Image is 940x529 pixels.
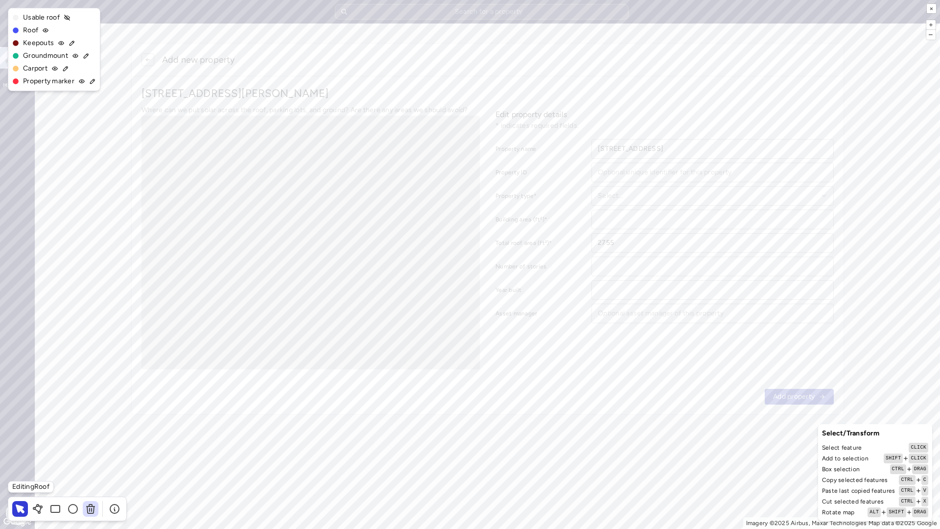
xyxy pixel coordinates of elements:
[890,464,906,474] div: ctrl
[8,481,54,493] div: Editing Roof
[921,497,928,506] div: x
[23,50,68,61] span: Groundmount
[887,507,906,517] div: shift
[927,4,936,13] button: ×
[899,486,915,496] div: ctrl
[884,454,903,463] div: shift
[899,497,915,506] div: ctrl
[921,475,928,485] div: c
[23,76,74,87] span: Property marker
[822,464,860,474] span: Box selection
[23,12,60,23] span: Usable roof
[921,486,928,496] div: v
[822,454,869,463] span: Add to selection
[746,520,938,527] li: Imagery ©2025 Airbus, Maxar Technologies Map data ©2025 Google
[822,443,862,453] span: Select feature
[899,475,915,485] div: ctrl
[822,428,928,439] span: Select/Transform
[912,507,928,517] div: drag
[926,20,936,29] button: +
[926,30,936,39] button: –
[822,486,895,496] span: Paste last copied features
[822,497,884,506] span: Cut selected features
[868,507,881,517] div: alt
[23,38,54,48] span: Keepouts
[822,507,855,517] span: Rotate map
[23,63,47,74] span: Carport
[912,464,928,474] div: drag
[909,443,928,453] div: click
[822,475,888,485] span: Copy selected features
[909,454,928,463] div: click
[23,25,38,36] span: Roof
